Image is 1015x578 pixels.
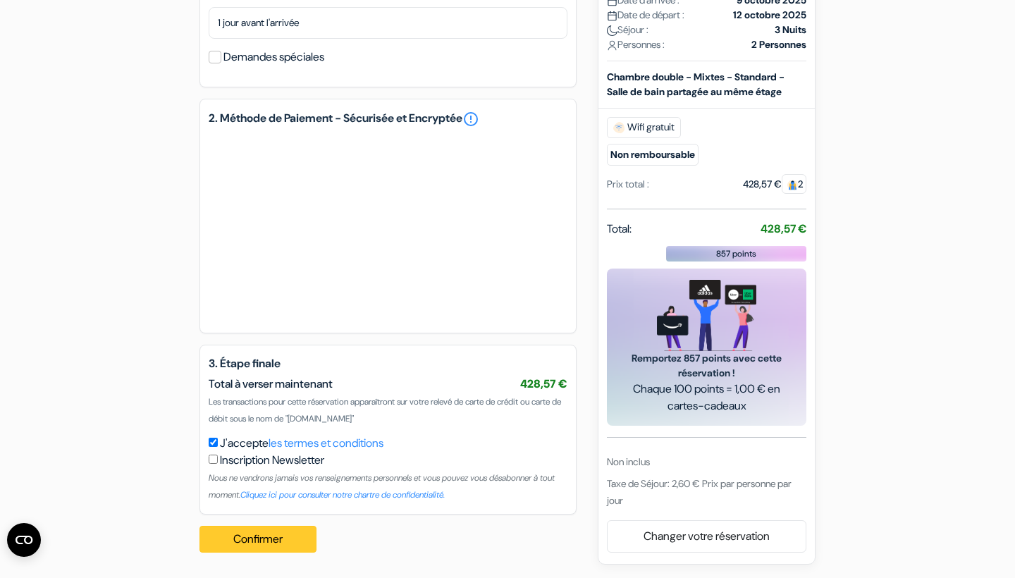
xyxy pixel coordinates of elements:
span: Séjour : [607,22,648,37]
img: guest.svg [787,179,798,190]
h5: 2. Méthode de Paiement - Sécurisée et Encryptée [209,111,567,128]
strong: 3 Nuits [775,22,806,37]
strong: 2 Personnes [751,37,806,51]
span: Date de départ : [607,7,684,22]
span: 857 points [716,247,756,259]
img: gift_card_hero_new.png [657,279,756,350]
span: Les transactions pour cette réservation apparaîtront sur votre relevé de carte de crédit ou carte... [209,396,561,424]
strong: 12 octobre 2025 [733,7,806,22]
img: moon.svg [607,25,617,35]
img: free_wifi.svg [613,121,625,133]
span: Total à verser maintenant [209,376,333,391]
label: J'accepte [220,435,383,452]
span: Remportez 857 points avec cette réservation ! [624,350,789,380]
div: Non inclus [607,454,806,469]
small: Non remboursable [607,143,699,165]
strong: 428,57 € [761,221,806,235]
span: 2 [782,173,806,193]
label: Demandes spéciales [223,47,324,67]
span: Personnes : [607,37,665,51]
div: 428,57 € [743,176,806,191]
a: les termes et conditions [269,436,383,450]
label: Inscription Newsletter [220,452,324,469]
a: Changer votre réservation [608,522,806,549]
button: Confirmer [199,526,316,553]
div: Prix total : [607,176,649,191]
button: Ouvrir le widget CMP [7,523,41,557]
a: Cliquez ici pour consulter notre chartre de confidentialité. [240,489,445,500]
iframe: Cadre de saisie sécurisé pour le paiement [223,147,553,307]
img: user_icon.svg [607,39,617,50]
span: Wifi gratuit [607,116,681,137]
span: 428,57 € [520,376,567,391]
h5: 3. Étape finale [209,357,567,370]
span: Total: [607,220,632,237]
span: Taxe de Séjour: 2,60 € Prix par personne par jour [607,476,792,506]
a: error_outline [462,111,479,128]
b: Chambre double - Mixtes - Standard - Salle de bain partagée au même étage [607,70,785,97]
span: Chaque 100 points = 1,00 € en cartes-cadeaux [624,380,789,414]
small: Nous ne vendrons jamais vos renseignements personnels et vous pouvez vous désabonner à tout moment. [209,472,555,500]
img: calendar.svg [607,10,617,20]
